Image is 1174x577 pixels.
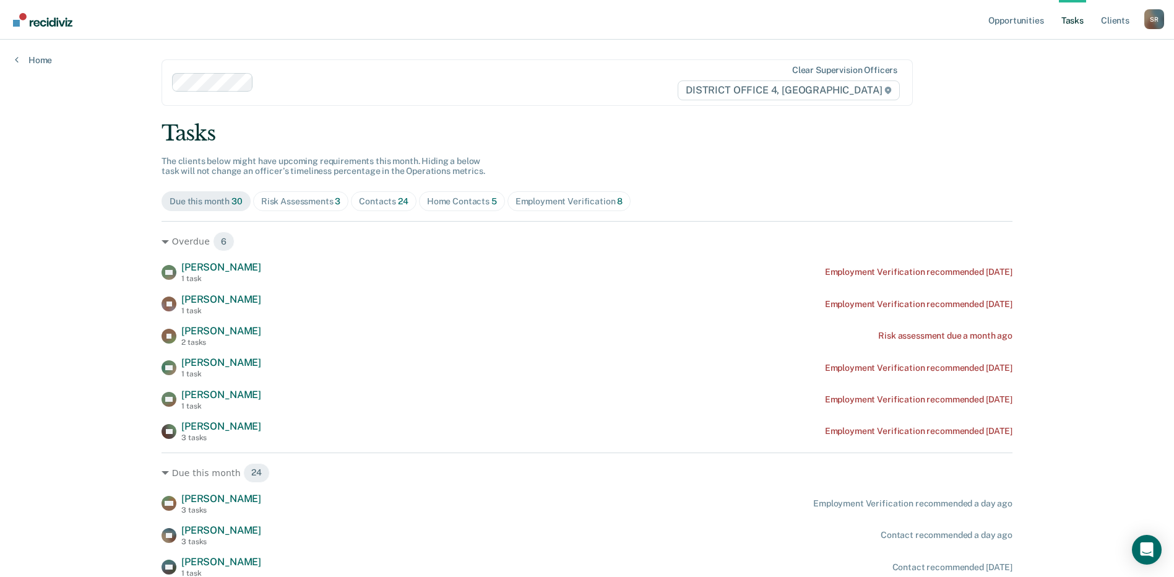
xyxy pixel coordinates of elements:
div: Home Contacts [427,196,497,207]
span: [PERSON_NAME] [181,556,261,568]
div: 3 tasks [181,506,261,514]
span: DISTRICT OFFICE 4, [GEOGRAPHIC_DATA] [678,80,900,100]
div: 1 task [181,402,261,410]
div: Employment Verification recommended [DATE] [825,394,1012,405]
span: [PERSON_NAME] [181,357,261,368]
div: Employment Verification [516,196,623,207]
span: [PERSON_NAME] [181,420,261,432]
div: S R [1144,9,1164,29]
span: [PERSON_NAME] [181,389,261,401]
span: [PERSON_NAME] [181,325,261,337]
span: [PERSON_NAME] [181,293,261,305]
div: Risk assessment due a month ago [878,331,1012,341]
div: Clear supervision officers [792,65,897,76]
span: 5 [491,196,497,206]
div: Employment Verification recommended [DATE] [825,363,1012,373]
div: Due this month 24 [162,463,1012,483]
div: Risk Assessments [261,196,341,207]
span: 30 [231,196,243,206]
span: 8 [617,196,623,206]
div: Contacts [359,196,408,207]
a: Home [15,54,52,66]
span: 6 [213,232,235,251]
div: 3 tasks [181,537,261,546]
img: Recidiviz [13,13,72,27]
span: [PERSON_NAME] [181,493,261,505]
div: Employment Verification recommended [DATE] [825,299,1012,310]
span: 3 [335,196,340,206]
div: 3 tasks [181,433,261,442]
span: 24 [398,196,408,206]
span: [PERSON_NAME] [181,261,261,273]
div: Employment Verification recommended a day ago [813,498,1012,509]
div: Due this month [170,196,243,207]
span: The clients below might have upcoming requirements this month. Hiding a below task will not chang... [162,156,485,176]
div: Employment Verification recommended [DATE] [825,426,1012,436]
div: 2 tasks [181,338,261,347]
div: 1 task [181,274,261,283]
div: Open Intercom Messenger [1132,535,1162,565]
div: 1 task [181,370,261,378]
div: Tasks [162,121,1012,146]
div: Contact recommended [DATE] [892,562,1012,573]
div: Contact recommended a day ago [881,530,1012,540]
span: 24 [243,463,270,483]
span: [PERSON_NAME] [181,524,261,536]
button: Profile dropdown button [1144,9,1164,29]
div: Employment Verification recommended [DATE] [825,267,1012,277]
div: 1 task [181,306,261,315]
div: Overdue 6 [162,232,1012,251]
